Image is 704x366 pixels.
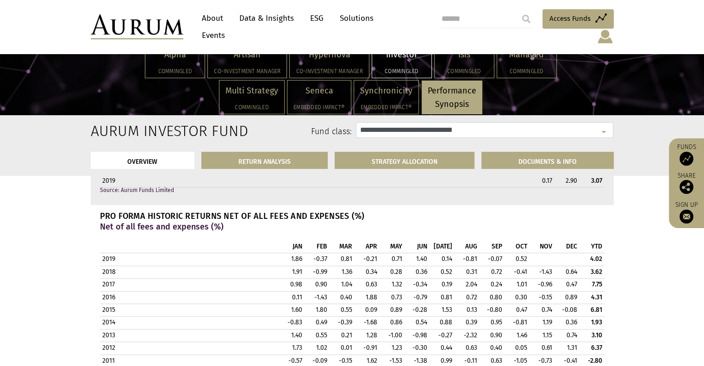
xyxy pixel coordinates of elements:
[214,48,280,62] p: Artisan
[455,253,480,266] td: -0.81
[430,316,455,329] td: 0.88
[180,126,352,138] label: Fund class:
[455,241,480,253] th: AUG
[330,291,355,304] td: 0.40
[296,68,362,74] h5: Co-investment Manager
[430,253,455,266] td: 0.14
[280,291,305,304] td: 0.11
[355,316,380,329] td: -1.68
[330,241,355,253] th: MAR
[430,342,455,354] td: 0.44
[100,304,280,316] th: 2015
[100,316,280,329] th: 2014
[360,84,412,98] p: Synchronicity
[355,304,380,316] td: 0.09
[405,241,430,253] th: JUN
[505,329,530,341] td: 1.46
[380,266,405,278] td: 0.28
[280,279,305,291] td: 0.98
[280,329,305,341] td: 1.40
[100,222,224,232] strong: Net of all fees and expenses (%)
[428,84,476,111] p: Performance Synopsis
[679,210,693,223] img: Sign up to our newsletter
[591,306,602,314] strong: 6.81
[355,329,380,341] td: 1.28
[505,342,530,354] td: 0.05
[380,316,405,329] td: 0.86
[91,122,166,140] h2: Aurum Investor Fund
[330,279,355,291] td: 1.04
[197,10,228,27] a: About
[530,316,554,329] td: 1.19
[530,342,554,354] td: 0.61
[481,152,614,169] a: DOCUMENTS & INFO
[505,253,530,266] td: 0.52
[441,48,488,62] p: Isis
[554,279,579,291] td: 0.47
[592,280,602,288] strong: 7.75
[305,266,330,278] td: -0.99
[480,253,505,266] td: -0.07
[335,10,378,27] a: Solutions
[293,105,345,110] h5: Embedded Impact®
[280,304,305,316] td: 1.60
[480,316,505,329] td: 0.95
[530,291,554,304] td: -0.15
[335,152,474,169] a: STRATEGY ALLOCATION
[505,241,530,253] th: OCT
[679,152,693,166] img: Access Funds
[591,268,602,276] strong: 3.62
[305,291,330,304] td: -1.43
[355,342,380,354] td: -0.91
[679,180,693,194] img: Share this post
[591,318,602,326] strong: 1.93
[530,266,554,278] td: -1.43
[505,304,530,316] td: 0.47
[355,241,380,253] th: APR
[591,293,602,301] strong: 4.31
[378,48,425,62] p: Investor
[430,329,455,341] td: -0.27
[455,329,480,341] td: -2.32
[330,304,355,316] td: 0.55
[305,316,330,329] td: 0.49
[360,105,412,110] h5: Embedded Impact®
[517,10,536,28] input: Submit
[430,291,455,304] td: 0.81
[197,27,225,44] a: Events
[151,68,199,74] h5: Commingled
[100,253,280,266] th: 2019
[305,342,330,354] td: 1.02
[480,342,505,354] td: 0.40
[201,152,328,169] a: RETURN ANALYSIS
[405,316,430,329] td: 0.54
[305,241,330,253] th: FEB
[305,279,330,291] td: 0.90
[554,329,579,341] td: 0.74
[430,266,455,278] td: 0.52
[380,291,405,304] td: 0.73
[100,291,280,304] th: 2016
[505,266,530,278] td: -0.41
[480,329,505,341] td: 0.90
[405,279,430,291] td: -0.34
[100,187,604,193] p: Source: Aurum Funds Limited
[455,342,480,354] td: 0.63
[592,331,602,339] strong: 3.10
[591,344,602,352] strong: 6.37
[503,48,550,62] p: Managed
[505,316,530,329] td: -0.81
[305,253,330,266] td: -0.37
[530,174,554,187] td: 0.17
[225,105,278,110] h5: Commingled
[480,266,505,278] td: 0.72
[380,329,405,341] td: -1.00
[355,253,380,266] td: -0.21
[380,342,405,354] td: 1.23
[480,304,505,316] td: -0.80
[330,316,355,329] td: -0.39
[455,291,480,304] td: 0.72
[505,279,530,291] td: 1.01
[430,279,455,291] td: 0.19
[293,84,345,98] p: Seneca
